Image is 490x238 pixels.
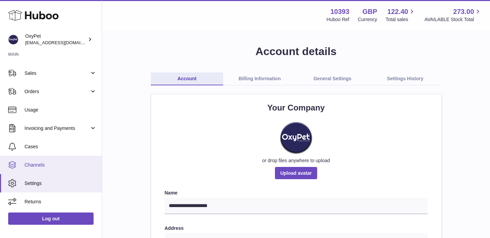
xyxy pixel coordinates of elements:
[24,125,89,132] span: Invoicing and Payments
[165,190,428,196] label: Name
[424,7,482,23] a: 273.00 AVAILABLE Stock Total
[279,120,313,154] img: GOOGLE-LOGO.png
[24,107,97,113] span: Usage
[387,7,408,16] span: 122.40
[165,102,428,113] h2: Your Company
[24,180,97,187] span: Settings
[24,162,97,168] span: Channels
[8,34,18,45] img: info@oxypet.co.uk
[296,72,369,85] a: General Settings
[165,225,428,232] label: Address
[453,7,474,16] span: 273.00
[24,70,89,76] span: Sales
[24,199,97,205] span: Returns
[327,16,349,23] div: Huboo Ref
[25,33,86,46] div: OxyPet
[386,16,416,23] span: Total sales
[24,143,97,150] span: Cases
[358,16,377,23] div: Currency
[275,167,317,179] span: Upload avatar
[330,7,349,16] strong: 10393
[113,44,479,59] h1: Account details
[8,213,94,225] a: Log out
[362,7,377,16] strong: GBP
[424,16,482,23] span: AVAILABLE Stock Total
[386,7,416,23] a: 122.40 Total sales
[223,72,296,85] a: Billing Information
[24,88,89,95] span: Orders
[165,157,428,164] div: or drop files anywhere to upload
[369,72,442,85] a: Settings History
[151,72,224,85] a: Account
[25,40,100,45] span: [EMAIL_ADDRESS][DOMAIN_NAME]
